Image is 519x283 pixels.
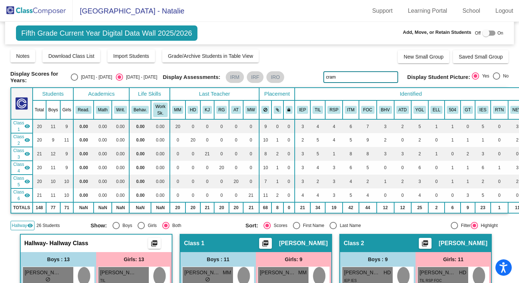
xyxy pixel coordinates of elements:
th: Individualized Education Plan [295,100,310,119]
div: Yes [479,73,489,79]
td: 0 [491,175,508,188]
td: 0 [200,161,214,175]
th: Boys [46,100,60,119]
button: IES [477,106,489,114]
td: 0.00 [94,188,112,202]
td: 0.00 [94,161,112,175]
mat-icon: visibility [24,179,30,184]
td: 11 [46,161,60,175]
td: 0 [229,133,243,147]
td: 0.00 [94,175,112,188]
td: 0 [200,175,214,188]
th: Life Skills [129,88,169,100]
th: Amy Taylor [229,100,243,119]
td: 0.00 [151,175,169,188]
td: 0.00 [129,188,151,202]
td: 0 [445,147,461,161]
td: 4 [343,175,359,188]
td: 1 [428,147,445,161]
td: 6 [343,119,359,133]
td: 4 [359,188,377,202]
td: 1 [271,161,283,175]
span: Off [475,30,481,36]
span: Display Assessments: [163,74,220,80]
td: 4 [411,188,429,202]
td: 0.00 [73,133,94,147]
td: 5 [475,188,491,202]
td: 0 [214,133,229,147]
th: Madelyn Wilford [243,100,259,119]
td: 1 [491,161,508,175]
td: 3 [295,119,310,133]
td: 3 [325,161,343,175]
td: 0.00 [151,188,169,202]
td: 0 [491,188,508,202]
button: RSP [327,106,340,114]
td: 8 [259,147,271,161]
button: ELL [430,106,442,114]
td: 0 [394,161,411,175]
button: KJ [203,106,212,114]
th: Academics [73,88,129,100]
a: Learning Portal [402,5,453,17]
td: 0.00 [129,133,151,147]
td: 8 [359,147,377,161]
td: Katherine Jones - No Class Name [11,147,33,161]
mat-icon: visibility [24,123,30,129]
td: 0.00 [129,147,151,161]
td: 4 [310,119,325,133]
td: 0 [243,147,259,161]
td: 0.00 [94,133,112,147]
td: 0 [283,161,295,175]
td: 6 [475,161,491,175]
th: Keep away students [259,100,271,119]
th: Previously Retained [491,100,508,119]
td: 0 [394,133,411,147]
th: English Language Learner [428,100,445,119]
span: New Small Group [404,54,444,60]
td: 0.00 [129,175,151,188]
td: 1 [271,175,283,188]
td: 0.00 [129,161,151,175]
button: 504 [447,106,458,114]
td: 0 [243,119,259,133]
td: 0.00 [112,119,129,133]
td: 1 [461,133,475,147]
th: Placement [259,88,295,100]
td: 4 [325,133,343,147]
td: 0 [200,133,214,147]
input: Search... [323,71,398,83]
th: Girls [60,100,74,119]
td: 3 [295,175,310,188]
td: 0 [243,133,259,147]
td: 0 [229,119,243,133]
td: 3 [377,147,394,161]
td: 4 [295,188,310,202]
td: 3 [325,188,343,202]
button: AT [231,106,241,114]
td: 2 [461,147,475,161]
span: Display Student Picture: [407,74,470,80]
td: 0.00 [151,133,169,147]
td: 0 [200,119,214,133]
td: 0 [214,147,229,161]
span: Class 6 [13,189,24,202]
th: Keep with teacher [283,100,295,119]
td: 9 [60,161,74,175]
td: 0 [283,119,295,133]
div: [DATE] - [DATE] [123,74,157,80]
td: 0 [445,188,461,202]
td: 0.00 [73,119,94,133]
td: 0.00 [73,147,94,161]
td: 0 [428,188,445,202]
td: 9 [60,119,74,133]
td: 0.00 [112,133,129,147]
a: Support [367,5,399,17]
th: Intervention Team [343,100,359,119]
td: 1 [325,147,343,161]
th: Difficulty Focusing [359,100,377,119]
span: Download Class List [48,53,94,59]
button: Print Students Details [259,238,272,249]
th: Marcy Montgomery [170,100,186,119]
button: Download Class List [42,49,100,63]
